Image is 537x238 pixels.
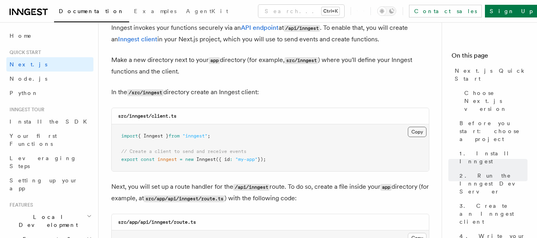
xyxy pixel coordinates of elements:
span: const [141,157,155,162]
p: Next, you will set up a route handler for the route. To do so, create a file inside your director... [111,181,429,204]
span: Examples [134,8,176,14]
span: Before you start: choose a project [459,119,527,143]
span: import [121,133,138,139]
a: Next.js Quick Start [452,64,527,86]
a: Before you start: choose a project [456,116,527,146]
span: Next.js [10,61,47,68]
span: export [121,157,138,162]
span: Install the SDK [10,118,92,125]
span: 3. Create an Inngest client [459,202,527,226]
button: Copy [408,127,426,137]
code: src/inngest [285,57,318,64]
span: Choose Next.js version [464,89,527,113]
a: 1. Install Inngest [456,146,527,168]
span: ({ id [216,157,230,162]
a: Next.js [6,57,93,72]
span: "inngest" [182,133,207,139]
span: 2. Run the Inngest Dev Server [459,172,527,195]
code: /api/inngest [284,25,320,32]
a: Leveraging Steps [6,151,93,173]
a: Documentation [54,2,129,22]
span: Inngest tour [6,106,45,113]
span: }); [258,157,266,162]
kbd: Ctrl+K [322,7,339,15]
button: Local Development [6,210,93,232]
span: // Create a client to send and receive events [121,149,246,154]
a: Install the SDK [6,114,93,129]
span: Leveraging Steps [10,155,77,169]
span: Features [6,202,33,208]
a: Your first Functions [6,129,93,151]
h4: On this page [452,51,527,64]
span: Your first Functions [10,133,57,147]
a: 3. Create an Inngest client [456,199,527,229]
span: new [185,157,194,162]
span: from [169,133,180,139]
code: src/app/api/inngest/route.ts [118,219,196,225]
code: src/inngest/client.ts [118,113,176,119]
span: Next.js Quick Start [455,67,527,83]
a: Setting up your app [6,173,93,195]
span: 1. Install Inngest [459,149,527,165]
span: Setting up your app [10,177,78,192]
span: Python [10,90,39,96]
a: Home [6,29,93,43]
a: Choose Next.js version [461,86,527,116]
span: = [180,157,182,162]
span: Home [10,32,32,40]
span: Documentation [59,8,124,14]
span: Local Development [6,213,87,229]
p: Inngest invokes your functions securely via an at . To enable that, you will create an in your Ne... [111,22,429,45]
a: Python [6,86,93,100]
span: Quick start [6,49,41,56]
button: Toggle dark mode [377,6,396,16]
p: Make a new directory next to your directory (for example, ) where you'll define your Inngest func... [111,54,429,77]
code: src/app/api/inngest/route.ts [144,195,225,202]
code: /api/inngest [233,184,269,191]
code: app [380,184,392,191]
a: Inngest client [118,35,157,43]
span: Inngest [196,157,216,162]
span: : [230,157,233,162]
a: Contact sales [409,5,482,17]
span: Node.js [10,75,47,82]
a: 2. Run the Inngest Dev Server [456,168,527,199]
p: In the directory create an Inngest client: [111,87,429,98]
a: AgentKit [181,2,233,21]
code: app [209,57,220,64]
span: "my-app" [235,157,258,162]
button: Search...Ctrl+K [258,5,344,17]
code: /src/inngest [127,89,163,96]
a: API endpoint [241,24,279,31]
span: { Inngest } [138,133,169,139]
a: Node.js [6,72,93,86]
span: AgentKit [186,8,228,14]
span: inngest [157,157,177,162]
a: Examples [129,2,181,21]
span: ; [207,133,210,139]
